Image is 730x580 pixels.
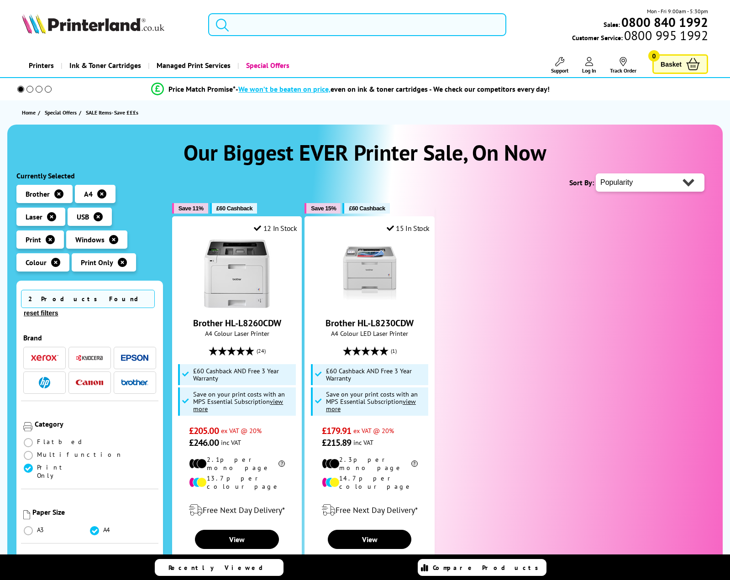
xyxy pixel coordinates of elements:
[203,240,271,308] img: Brother HL-L8260CDW
[652,54,708,74] a: Basket 0
[418,559,546,576] a: Compare Products
[610,57,636,74] a: Track Order
[193,397,283,413] u: view more
[310,329,430,338] span: A4 Colour LED Laser Printer
[121,379,148,386] img: Brother
[86,109,138,116] span: SALE Items- Save £££s
[551,57,568,74] a: Support
[22,54,61,77] a: Printers
[28,376,61,389] button: HP
[16,171,163,180] div: Currently Selected
[310,497,430,523] div: modal_delivery
[221,438,241,447] span: inc VAT
[177,329,297,338] span: A4 Colour Laser Printer
[326,367,426,382] span: £60 Cashback AND Free 3 Year Warranty
[177,497,297,523] div: modal_delivery
[237,54,296,77] a: Special Offers
[236,84,550,94] div: - even on ink & toner cartridges - We check our competitors every day!
[336,301,404,310] a: Brother HL-L8230CDW
[326,390,418,413] span: Save on your print costs with an MPS Essential Subscription
[69,54,141,77] span: Ink & Toner Cartridges
[26,258,47,267] span: Colour
[45,108,79,117] a: Special Offers
[22,14,164,34] img: Printerland Logo
[22,14,197,36] a: Printerland Logo
[45,108,77,117] span: Special Offers
[551,67,568,74] span: Support
[28,352,61,364] button: Xerox
[257,342,266,360] span: (24)
[37,526,45,534] span: A3
[238,84,331,94] span: We won’t be beaten on price,
[193,390,285,413] span: Save on your print costs with an MPS Essential Subscription
[311,205,336,212] span: Save 15%
[189,474,285,491] li: 13.7p per colour page
[21,309,61,317] button: reset filters
[16,138,714,167] h1: Our Biggest EVER Printer Sale, On Now
[37,463,89,480] span: Print Only
[353,438,373,447] span: inc VAT
[326,317,414,329] a: Brother HL-L8230CDW
[322,425,352,437] span: £179.91
[31,355,58,361] img: Xerox
[76,355,103,361] img: Kyocera
[118,352,151,364] button: Epson
[336,240,404,308] img: Brother HL-L8230CDW
[661,58,682,70] span: Basket
[84,189,93,199] span: A4
[604,20,620,29] span: Sales:
[391,342,397,360] span: (1)
[21,290,155,308] span: 2 Products Found
[61,54,148,77] a: Ink & Toner Cartridges
[35,419,156,428] div: Category
[189,425,219,437] span: £205.00
[189,455,285,472] li: 2.1p per mono page
[26,189,50,199] span: Brother
[77,212,89,221] span: USB
[168,84,236,94] span: Price Match Promise*
[216,205,252,212] span: £60 Cashback
[103,526,111,534] span: A4
[349,205,385,212] span: £60 Cashback
[39,377,50,388] img: HP
[148,54,237,77] a: Managed Print Services
[620,18,708,26] a: 0800 840 1992
[569,178,594,187] span: Sort By:
[81,258,113,267] span: Print Only
[572,31,708,42] span: Customer Service:
[328,530,411,549] a: View
[155,559,284,576] a: Recently Viewed
[5,81,697,97] li: modal_Promise
[322,455,418,472] li: 2.3p per mono page
[23,333,156,342] div: Brand
[76,380,103,386] img: Canon
[648,50,660,62] span: 0
[193,317,281,329] a: Brother HL-L8260CDW
[23,510,30,519] img: Paper Size
[37,438,85,446] span: Flatbed
[353,426,394,435] span: ex VAT @ 20%
[582,57,596,74] a: Log In
[621,14,708,31] b: 0800 840 1992
[73,352,106,364] button: Kyocera
[73,376,106,389] button: Canon
[121,355,148,361] img: Epson
[26,235,41,244] span: Print
[433,564,543,572] span: Compare Products
[75,235,105,244] span: Windows
[189,437,219,449] span: £246.00
[193,367,293,382] span: £60 Cashback AND Free 3 Year Warranty
[37,450,123,459] span: Multifunction
[23,422,32,431] img: Category
[322,437,352,449] span: £215.89
[118,376,151,389] button: Brother
[203,301,271,310] a: Brother HL-L8260CDW
[623,31,708,40] span: 0800 995 1992
[22,108,38,117] a: Home
[342,203,389,214] button: £60 Cashback
[322,474,418,491] li: 14.7p per colour page
[305,203,341,214] button: Save 15%
[172,203,208,214] button: Save 11%
[582,67,596,74] span: Log In
[221,426,262,435] span: ex VAT @ 20%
